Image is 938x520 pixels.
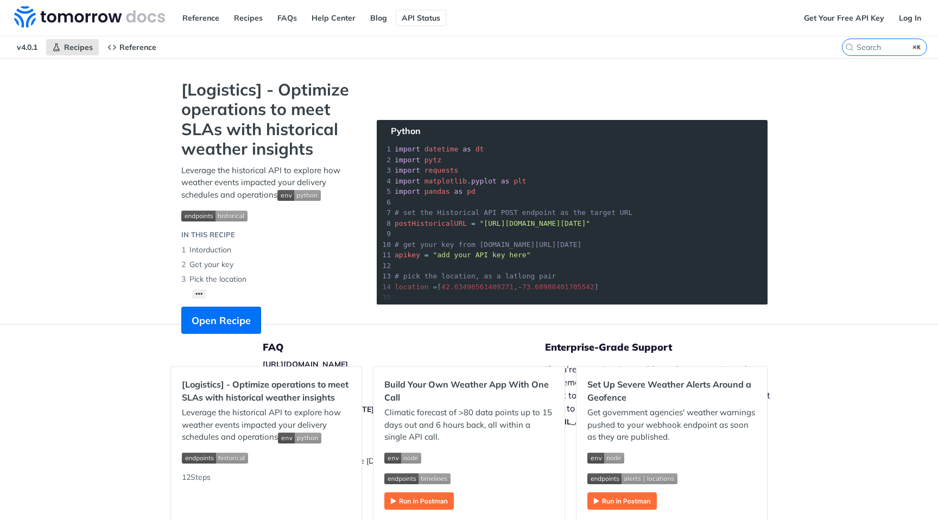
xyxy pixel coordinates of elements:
li: Pick the location [181,272,355,287]
a: Log In [893,10,927,26]
kbd: ⌘K [910,42,924,53]
span: Expand image [277,189,321,200]
a: Reference [102,39,162,55]
p: Climatic forecast of >80 data points up to 15 days out and 6 hours back, all within a single API ... [384,407,553,443]
li: Get your key [181,257,355,272]
h2: [Logistics] - Optimize operations to meet SLAs with historical weather insights [182,378,351,404]
h2: Build Your Own Weather App With One Call [384,378,553,404]
img: endpoint [181,211,248,221]
img: endpoint [182,453,248,464]
p: Get government agencies' weather warnings pushed to your webhook endpoint as soon as they are pub... [587,407,756,443]
a: Recipes [228,10,269,26]
svg: Search [845,43,854,52]
a: Blog [364,10,393,26]
img: Run in Postman [384,492,454,510]
a: API Status [396,10,446,26]
img: env [278,433,321,443]
span: Expand image [181,209,355,221]
img: Tomorrow.io Weather API Docs [14,6,165,28]
span: Open Recipe [192,313,251,328]
a: Expand image [384,495,454,505]
strong: [Logistics] - Optimize operations to meet SLAs with historical weather insights [181,80,355,159]
img: endpoint [384,473,451,484]
div: IN THIS RECIPE [181,230,235,240]
a: Recipes [46,39,99,55]
span: Recipes [64,42,93,52]
img: env [277,190,321,201]
span: Expand image [384,452,553,464]
h2: Set Up Severe Weather Alerts Around a Geofence [587,378,756,404]
span: Expand image [384,472,553,484]
li: Intorduction [181,243,355,257]
img: endpoint [587,473,677,484]
button: ••• [192,289,206,299]
p: Leverage the historical API to explore how weather events impacted your delivery schedules and op... [181,164,355,201]
span: v4.0.1 [11,39,43,55]
span: Expand image [278,432,321,442]
span: Expand image [587,452,756,464]
a: Reference [176,10,225,26]
span: Reference [119,42,156,52]
a: Expand image [587,495,657,505]
img: env [384,453,421,464]
p: If you’re experiencing problems, have questions about implementing [DATE][DOMAIN_NAME] , or want ... [545,363,782,428]
a: [URL][DOMAIN_NAME] [263,359,348,369]
span: Expand image [587,472,756,484]
a: Get Your Free API Key [798,10,890,26]
p: Leverage the historical API to explore how weather events impacted your delivery schedules and op... [182,407,351,443]
button: Open Recipe [181,307,261,334]
span: Expand image [182,452,351,464]
a: Help Center [306,10,362,26]
img: env [587,453,624,464]
img: Run in Postman [587,492,657,510]
a: FAQs [271,10,303,26]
